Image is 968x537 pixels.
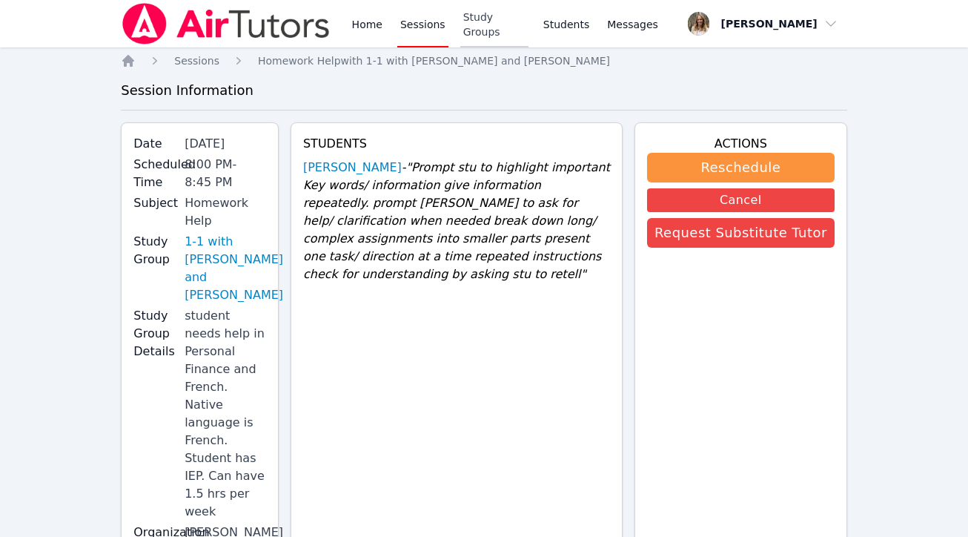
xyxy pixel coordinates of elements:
[647,218,835,248] button: Request Substitute Tutor
[133,307,176,360] label: Study Group Details
[647,135,835,153] h4: Actions
[258,53,610,68] a: Homework Helpwith 1-1 with [PERSON_NAME] and [PERSON_NAME]
[133,135,176,153] label: Date
[174,53,219,68] a: Sessions
[303,160,610,281] span: - "Prompt stu to highlight important Key words/ information give information repeatedly. prompt [...
[121,3,331,45] img: Air Tutors
[185,194,266,230] div: Homework Help
[303,159,402,177] a: [PERSON_NAME]
[647,153,835,182] button: Reschedule
[607,17,658,32] span: Messages
[185,307,266,521] div: student needs help in Personal Finance and French. Native language is French. Student has IEP. Ca...
[121,53,847,68] nav: Breadcrumb
[174,55,219,67] span: Sessions
[185,135,266,153] div: [DATE]
[121,80,847,101] h3: Session Information
[185,156,266,191] div: 8:00 PM - 8:45 PM
[133,194,176,212] label: Subject
[647,188,835,212] button: Cancel
[185,233,283,304] a: 1-1 with [PERSON_NAME] and [PERSON_NAME]
[303,135,610,153] h4: Students
[133,233,176,268] label: Study Group
[133,156,176,191] label: Scheduled Time
[258,55,610,67] span: Homework Help with 1-1 with [PERSON_NAME] and [PERSON_NAME]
